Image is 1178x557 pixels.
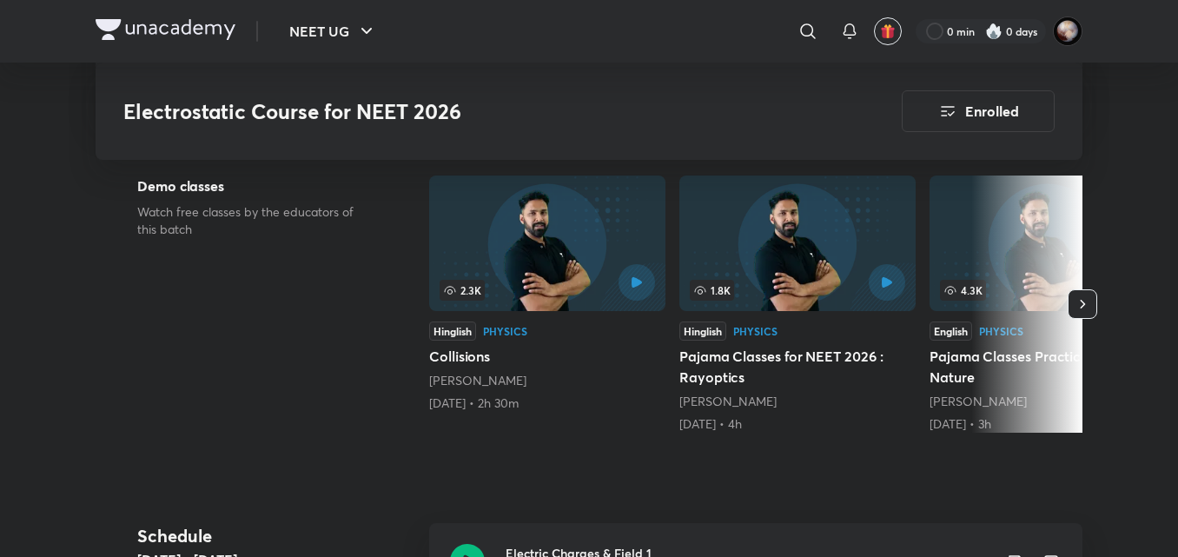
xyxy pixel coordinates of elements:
a: 2.3KHinglishPhysicsCollisions[PERSON_NAME][DATE] • 2h 30m [429,176,665,412]
div: 6th Apr • 2h 30m [429,395,665,412]
div: English [930,322,972,341]
h5: Pajama Classes for NEET 2026 : Rayoptics [679,346,916,388]
div: Physics [733,326,778,336]
div: Anupam Upadhayay [930,393,1166,410]
div: Anupam Upadhayay [429,372,665,389]
button: Enrolled [902,90,1055,132]
div: Anupam Upadhayay [679,393,916,410]
button: NEET UG [279,14,387,49]
div: 21st Jun • 3h [930,415,1166,433]
h3: Electrostatic Course for NEET 2026 [123,99,804,124]
h4: Schedule [137,523,415,549]
h5: Collisions [429,346,665,367]
img: Company Logo [96,19,235,40]
a: Pajama Classes for NEET 2026 : Rayoptics [679,176,916,433]
a: [PERSON_NAME] [679,393,777,409]
h5: Demo classes [137,176,374,196]
h5: Pajama Classes Practice Dual Nature [930,346,1166,388]
span: 2.3K [440,280,485,301]
a: Collisions [429,176,665,412]
a: Company Logo [96,19,235,44]
div: Hinglish [429,322,476,341]
span: 1.8K [690,280,734,301]
a: [PERSON_NAME] [429,372,526,388]
img: streak [985,23,1003,40]
a: [PERSON_NAME] [930,393,1027,409]
img: avatar [880,23,896,39]
button: avatar [874,17,902,45]
a: 4.3KEnglishPhysicsPajama Classes Practice Dual Nature[PERSON_NAME][DATE] • 3h [930,176,1166,433]
a: Pajama Classes Practice Dual Nature [930,176,1166,433]
div: 30th May • 4h [679,415,916,433]
p: Watch free classes by the educators of this batch [137,203,374,238]
a: 1.8KHinglishPhysicsPajama Classes for NEET 2026 : Rayoptics[PERSON_NAME][DATE] • 4h [679,176,916,433]
img: Swarit [1053,17,1082,46]
div: Hinglish [679,322,726,341]
span: 4.3K [940,280,986,301]
div: Physics [483,326,527,336]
